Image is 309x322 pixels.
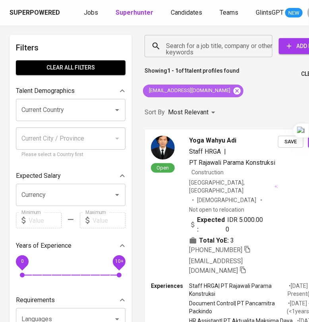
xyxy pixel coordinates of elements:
button: Clear All filters [16,60,126,75]
span: Jobs [84,9,98,16]
span: [EMAIL_ADDRESS][DOMAIN_NAME] [143,87,235,94]
h6: Filters [16,41,126,54]
span: [PHONE_NUMBER] [189,246,242,254]
span: GlintsGPT [256,9,284,16]
p: Years of Experience [16,241,71,251]
div: Expected Salary [16,168,126,184]
div: IDR 5.000.000 [189,215,265,234]
div: Requirements [16,292,126,308]
span: Teams [220,9,238,16]
span: PT Rajawali Parama Konstruksi [189,159,275,166]
div: Years of Experience [16,238,126,254]
div: [GEOGRAPHIC_DATA], [GEOGRAPHIC_DATA] [189,179,278,195]
div: Superpowered [10,8,60,17]
span: Yoga Wahyu Adi [189,136,236,145]
button: Save [278,136,303,148]
a: GlintsGPT NEW [256,8,303,18]
b: Expected: [197,215,226,234]
span: NEW [285,9,303,17]
span: | [224,147,226,156]
a: Jobs [84,8,100,18]
a: Superhunter [116,8,155,18]
p: Most Relevant [168,108,209,117]
p: Expected Salary [16,171,61,181]
span: 3 [230,236,234,245]
div: [EMAIL_ADDRESS][DOMAIN_NAME] [143,85,243,97]
b: 1 - 1 [167,67,178,74]
span: Clear All filters [22,63,119,73]
span: 0 [21,259,23,264]
p: Staff HRGA | PT Rajawali Parama Konstruksi [189,282,288,298]
span: Save [282,137,299,147]
p: Talent Demographics [16,86,75,96]
a: Teams [220,8,240,18]
a: Superpowered [10,8,62,17]
b: Total YoE: [199,236,229,245]
span: Candidates [171,9,202,16]
a: Candidates [171,8,204,18]
div: Most Relevant [168,105,218,120]
span: [EMAIL_ADDRESS][DOMAIN_NAME] [189,257,243,274]
b: Superhunter [116,9,153,16]
span: Staff HRGA [189,148,221,155]
p: Please select a Country first [21,151,120,159]
b: 1 [184,67,187,74]
p: Requirements [16,295,55,305]
input: Value [29,212,62,228]
p: Not open to relocation [189,206,244,214]
p: Document Control | PT Pancamitra Packindo [189,299,287,315]
span: [DEMOGRAPHIC_DATA] [197,196,257,204]
p: Sort By [145,108,165,117]
span: Construction [191,169,224,175]
span: 10+ [115,259,123,264]
p: Showing of talent profiles found [145,67,239,81]
button: Open [112,189,123,201]
div: Talent Demographics [16,83,126,99]
p: Experiences [151,282,189,290]
span: Open [154,164,172,171]
button: Open [112,104,123,116]
img: 3d2bcf40cbfef54b42b9ba6b145e417c.jpg [151,136,175,160]
input: Value [93,212,126,228]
